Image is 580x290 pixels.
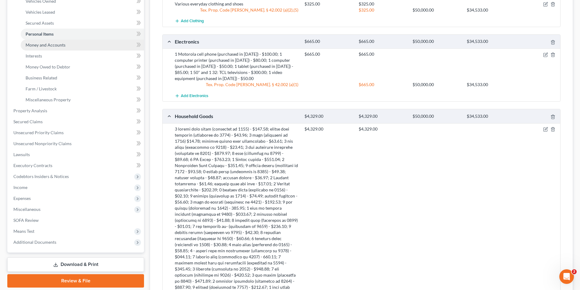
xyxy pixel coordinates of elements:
[13,108,47,113] span: Property Analysis
[464,39,518,44] div: $34,533.00
[9,105,144,116] a: Property Analysis
[21,7,144,18] a: Vehicles Leased
[13,174,69,179] span: Codebtors Insiders & Notices
[13,119,43,124] span: Secured Claims
[13,207,40,212] span: Miscellaneous
[464,114,518,119] div: $34,533.00
[26,20,54,26] span: Secured Assets
[175,16,204,27] button: Add Clothing
[172,113,301,119] div: Household Goods
[356,51,410,57] div: $665.00
[410,7,463,13] div: $50,000.00
[172,1,301,7] div: Various everyday clothing and shoes
[9,127,144,138] a: Unsecured Priority Claims
[172,38,301,45] div: Electronics
[26,42,65,47] span: Money and Accounts
[172,82,301,88] div: Tex. Prop. Code [PERSON_NAME]. § 42.002 (a)(1)
[301,126,355,132] div: $4,329.00
[21,18,144,29] a: Secured Assets
[13,239,56,245] span: Additional Documents
[7,257,144,272] a: Download & Print
[26,53,42,58] span: Interests
[13,229,34,234] span: Means Test
[181,19,204,24] span: Add Clothing
[572,269,577,274] span: 2
[356,114,410,119] div: $4,329.00
[410,39,463,44] div: $50,000.00
[172,51,301,82] div: 1 Motorola cell phone (purchased in [DATE]) - $100.00; 1 computer printer (purchased in [DATE]) -...
[21,29,144,40] a: Personal Items
[13,218,39,223] span: SOFA Review
[559,269,574,284] iframe: Intercom live chat
[9,149,144,160] a: Lawsuits
[26,64,70,69] span: Money Owed to Debtor
[356,1,410,7] div: $325.00
[7,274,144,288] a: Review & File
[301,1,355,7] div: $325.00
[356,126,410,132] div: $4,329.00
[26,31,54,37] span: Personal Items
[13,196,31,201] span: Expenses
[13,185,27,190] span: Income
[13,130,64,135] span: Unsecured Priority Claims
[356,39,410,44] div: $665.00
[9,160,144,171] a: Executory Contracts
[21,72,144,83] a: Business Related
[356,7,410,13] div: $325.00
[13,152,30,157] span: Lawsuits
[172,7,301,13] div: Tex. Prop. Code [PERSON_NAME]. § 42.002 (a)(2),(5)
[26,75,57,80] span: Business Related
[13,141,72,146] span: Unsecured Nonpriority Claims
[9,116,144,127] a: Secured Claims
[410,82,463,88] div: $50,000.00
[175,90,208,101] button: Add Electronics
[410,114,463,119] div: $50,000.00
[21,40,144,51] a: Money and Accounts
[301,114,355,119] div: $4,329.00
[21,83,144,94] a: Farm / Livestock
[9,138,144,149] a: Unsecured Nonpriority Claims
[181,93,208,98] span: Add Electronics
[464,7,518,13] div: $34,533.00
[301,39,355,44] div: $665.00
[464,82,518,88] div: $34,533.00
[21,51,144,61] a: Interests
[21,94,144,105] a: Miscellaneous Property
[356,82,410,88] div: $665.00
[301,51,355,57] div: $665.00
[26,86,57,91] span: Farm / Livestock
[13,163,52,168] span: Executory Contracts
[26,97,71,102] span: Miscellaneous Property
[26,9,55,15] span: Vehicles Leased
[9,215,144,226] a: SOFA Review
[21,61,144,72] a: Money Owed to Debtor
